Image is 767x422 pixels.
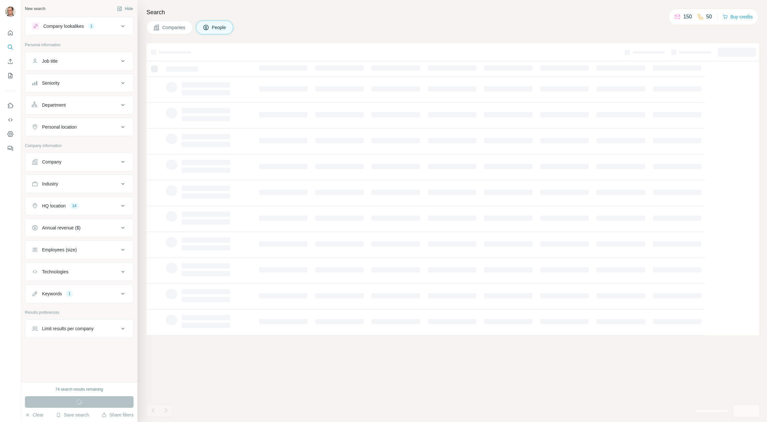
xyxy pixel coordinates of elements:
[42,124,77,130] div: Personal location
[5,128,16,140] button: Dashboard
[42,58,58,64] div: Job title
[25,42,134,48] p: Personal information
[25,176,133,192] button: Industry
[5,70,16,81] button: My lists
[5,114,16,126] button: Use Surfe API
[25,264,133,280] button: Technologies
[683,13,692,21] p: 150
[723,12,753,21] button: Buy credits
[5,6,16,17] img: Avatar
[42,247,77,253] div: Employees (size)
[42,269,69,275] div: Technologies
[113,4,137,14] button: Hide
[706,13,712,21] p: 50
[5,56,16,67] button: Enrich CSV
[5,27,16,39] button: Quick start
[212,24,227,31] span: People
[102,412,134,418] button: Share filters
[56,412,89,418] button: Save search
[43,23,84,29] div: Company lookalikes
[70,203,79,209] div: 14
[146,8,759,17] h4: Search
[88,23,95,29] div: 1
[25,412,43,418] button: Clear
[25,154,133,170] button: Company
[42,325,94,332] div: Limit results per company
[5,142,16,154] button: Feedback
[25,18,133,34] button: Company lookalikes1
[42,159,61,165] div: Company
[25,198,133,214] button: HQ location14
[5,41,16,53] button: Search
[42,181,58,187] div: Industry
[162,24,186,31] span: Companies
[42,290,62,297] div: Keywords
[25,119,133,135] button: Personal location
[25,286,133,301] button: Keywords1
[25,75,133,91] button: Seniority
[42,80,59,86] div: Seniority
[42,225,81,231] div: Annual revenue ($)
[25,242,133,258] button: Employees (size)
[25,53,133,69] button: Job title
[42,203,66,209] div: HQ location
[25,321,133,336] button: Limit results per company
[25,220,133,236] button: Annual revenue ($)
[5,100,16,111] button: Use Surfe on LinkedIn
[55,386,103,392] div: 74 search results remaining
[25,310,134,315] p: Results preferences
[42,102,66,108] div: Department
[25,6,45,12] div: New search
[25,97,133,113] button: Department
[66,291,73,297] div: 1
[25,143,134,149] p: Company information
